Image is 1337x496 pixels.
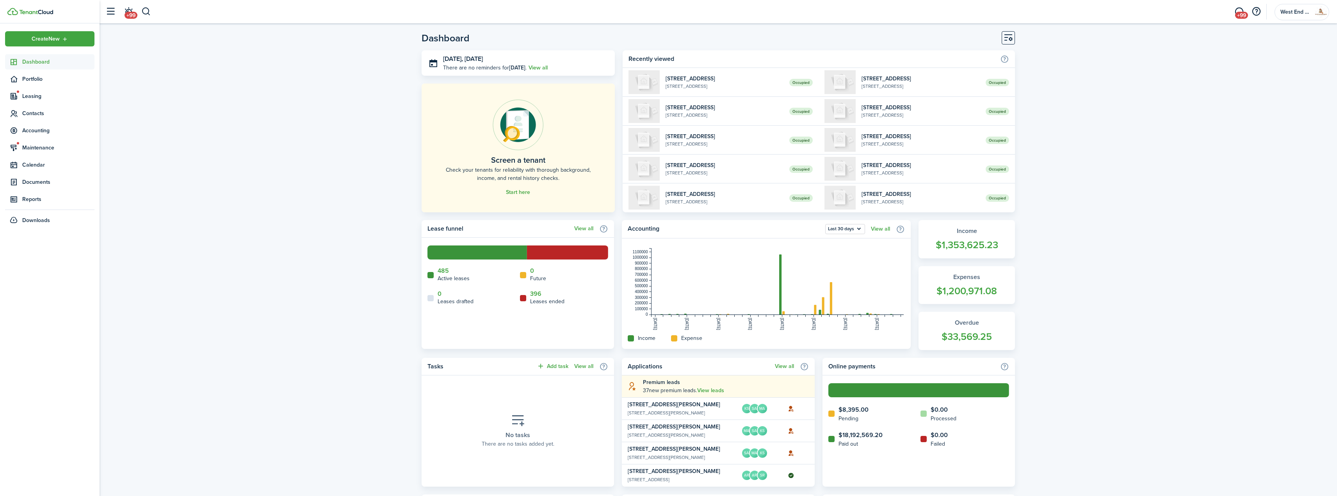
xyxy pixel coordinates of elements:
[438,274,470,283] home-widget-title: Active leases
[839,414,869,423] home-widget-title: Pending
[574,226,593,232] a: View all
[750,448,759,458] avatar-text: MA
[22,92,94,100] span: Leasing
[839,405,869,414] home-widget-count: $8,395.00
[926,329,1007,344] widget-stats-count: $33,569.25
[789,194,813,202] span: Occupied
[628,476,730,483] widget-list-item-description: [STREET_ADDRESS]
[666,169,784,176] widget-list-item-description: [STREET_ADDRESS]
[926,238,1007,252] widget-stats-count: $1,353,625.23
[926,284,1007,299] widget-stats-count: $1,200,971.08
[862,190,980,198] widget-list-item-title: [STREET_ADDRESS]
[742,426,751,436] avatar-text: MA
[438,297,474,306] home-widget-title: Leases drafted
[824,128,856,152] img: 2
[628,224,821,234] home-widget-title: Accounting
[628,186,660,210] img: 2
[628,423,730,431] widget-list-item-title: [STREET_ADDRESS][PERSON_NAME]
[22,126,94,135] span: Accounting
[1315,6,1327,18] img: West End Property Management
[633,250,648,254] tspan: 1100000
[628,157,660,181] img: 2
[926,226,1007,236] widget-stats-title: Income
[824,70,856,94] img: 1
[825,224,865,234] button: Open menu
[825,224,865,234] button: Last 30 days
[628,409,730,416] widget-list-item-description: [STREET_ADDRESS][PERSON_NAME]
[506,189,530,196] a: Start here
[742,471,751,480] avatar-text: AR
[443,54,609,64] h3: [DATE], [DATE]
[919,220,1015,258] a: Income$1,353,625.23
[628,54,996,64] home-widget-title: Recently viewed
[862,83,980,90] widget-list-item-description: [STREET_ADDRESS]
[439,166,597,182] home-placeholder-description: Check your tenants for reliability with thorough background, income, and rental history checks.
[824,99,856,123] img: 1
[919,312,1015,350] a: Overdue$33,569.25
[628,445,730,453] widget-list-item-title: [STREET_ADDRESS][PERSON_NAME]
[750,471,759,480] avatar-text: AR
[5,192,94,207] a: Reports
[666,190,784,198] widget-list-item-title: [STREET_ADDRESS]
[530,267,534,274] a: 0
[635,267,648,271] tspan: 800000
[22,178,94,186] span: Documents
[839,440,883,448] home-widget-title: Paid out
[862,169,980,176] widget-list-item-description: [STREET_ADDRESS]
[635,261,648,265] tspan: 900000
[1002,31,1015,44] button: Customise
[862,132,980,140] widget-list-item-title: [STREET_ADDRESS]
[643,386,808,395] explanation-description: 37 new premium leads .
[685,318,689,330] tspan: [DATE]
[780,318,784,330] tspan: [DATE]
[931,430,948,440] home-widget-count: $0.00
[427,362,533,371] home-widget-title: Tasks
[742,448,751,458] avatar-text: SA
[22,144,94,152] span: Maintenance
[635,272,648,277] tspan: 700000
[643,378,808,386] explanation-title: Premium leads
[875,318,879,330] tspan: [DATE]
[681,334,702,342] home-widget-title: Expense
[666,103,784,112] widget-list-item-title: [STREET_ADDRESS]
[628,382,637,391] i: soft
[789,79,813,86] span: Occupied
[986,108,1009,115] span: Occupied
[824,157,856,181] img: 1
[862,103,980,112] widget-list-item-title: [STREET_ADDRESS]
[843,318,847,330] tspan: [DATE]
[748,318,753,330] tspan: [DATE]
[22,109,94,117] span: Contacts
[5,54,94,69] a: Dashboard
[638,334,655,342] home-widget-title: Income
[537,362,568,371] button: Add task
[628,467,730,475] widget-list-item-title: [STREET_ADDRESS][PERSON_NAME]
[926,318,1007,327] widget-stats-title: Overdue
[789,165,813,173] span: Occupied
[493,100,543,150] img: Online payments
[789,137,813,144] span: Occupied
[986,194,1009,202] span: Occupied
[986,79,1009,86] span: Occupied
[862,161,980,169] widget-list-item-title: [STREET_ADDRESS]
[491,154,545,166] home-placeholder-title: Screen a tenant
[758,448,767,458] avatar-text: KS
[862,140,980,148] widget-list-item-description: [STREET_ADDRESS]
[628,70,660,94] img: 1
[628,400,730,409] widget-list-item-title: [STREET_ADDRESS][PERSON_NAME]
[1235,12,1248,19] span: +99
[22,58,94,66] span: Dashboard
[427,224,570,233] home-widget-title: Lease funnel
[758,471,767,480] avatar-text: SR
[666,198,784,205] widget-list-item-description: [STREET_ADDRESS]
[22,161,94,169] span: Calendar
[666,83,784,90] widget-list-item-description: [STREET_ADDRESS]
[666,75,784,83] widget-list-item-title: [STREET_ADDRESS]
[506,430,530,440] placeholder-title: No tasks
[530,297,564,306] home-widget-title: Leases ended
[697,388,724,394] a: View leads
[22,195,94,203] span: Reports
[628,128,660,152] img: 2
[839,430,883,440] home-widget-count: $18,192,569.20
[666,132,784,140] widget-list-item-title: [STREET_ADDRESS]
